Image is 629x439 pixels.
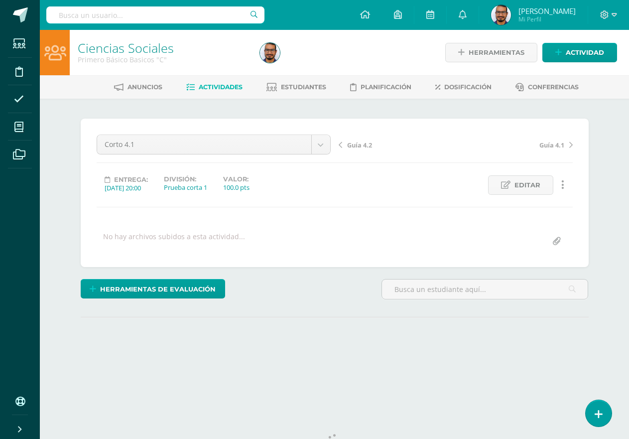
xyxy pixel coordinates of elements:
[542,43,617,62] a: Actividad
[105,183,148,192] div: [DATE] 20:00
[164,175,207,183] label: División:
[100,280,216,298] span: Herramientas de evaluación
[515,79,579,95] a: Conferencias
[103,232,245,251] div: No hay archivos subidos a esta actividad...
[361,83,411,91] span: Planificación
[539,141,564,149] span: Guía 4.1
[350,79,411,95] a: Planificación
[164,183,207,192] div: Prueba corta 1
[223,175,250,183] label: Valor:
[46,6,264,23] input: Busca un usuario...
[566,43,604,62] span: Actividad
[456,140,573,149] a: Guía 4.1
[281,83,326,91] span: Estudiantes
[81,279,225,298] a: Herramientas de evaluación
[199,83,243,91] span: Actividades
[469,43,524,62] span: Herramientas
[105,135,304,154] span: Corto 4.1
[78,41,248,55] h1: Ciencias Sociales
[518,6,576,16] span: [PERSON_NAME]
[444,83,492,91] span: Dosificación
[435,79,492,95] a: Dosificación
[186,79,243,95] a: Actividades
[97,135,330,154] a: Corto 4.1
[127,83,162,91] span: Anuncios
[114,176,148,183] span: Entrega:
[518,15,576,23] span: Mi Perfil
[491,5,511,25] img: 08be2d55319ba3387df66664f4822257.png
[223,183,250,192] div: 100.0 pts
[266,79,326,95] a: Estudiantes
[445,43,537,62] a: Herramientas
[260,43,280,63] img: 08be2d55319ba3387df66664f4822257.png
[78,39,174,56] a: Ciencias Sociales
[528,83,579,91] span: Conferencias
[514,176,540,194] span: Editar
[347,141,372,149] span: Guía 4.2
[339,140,456,149] a: Guía 4.2
[382,280,588,299] input: Busca un estudiante aquí...
[114,79,162,95] a: Anuncios
[78,55,248,64] div: Primero Básico Basicos 'C'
